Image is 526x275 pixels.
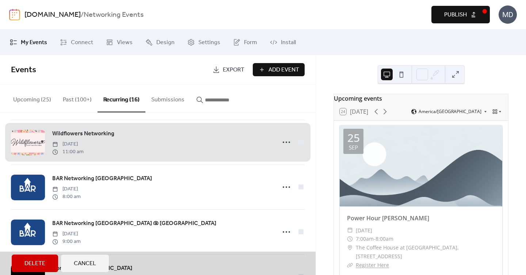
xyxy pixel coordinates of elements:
span: - [374,235,376,243]
span: The Coffee House at [GEOGRAPHIC_DATA], [STREET_ADDRESS] [356,243,495,261]
span: Views [117,38,133,47]
span: 7:00am [356,235,374,243]
div: ​ [347,243,353,252]
div: Sep [349,145,358,150]
button: Past (100+) [57,85,98,112]
button: Publish [431,6,490,23]
span: Form [244,38,257,47]
span: America/[GEOGRAPHIC_DATA] [419,109,481,114]
span: Settings [198,38,220,47]
button: Submissions [145,85,190,112]
b: Networking Events [84,8,144,22]
a: Form [228,32,263,52]
span: Design [156,38,175,47]
span: Export [223,66,244,74]
div: 25 [347,132,360,143]
a: Views [100,32,138,52]
a: My Events [4,32,53,52]
div: ​ [347,226,353,235]
a: Power Hour [PERSON_NAME] [347,214,429,222]
button: Add Event [253,63,305,76]
button: Upcoming (25) [7,85,57,112]
a: Connect [54,32,99,52]
div: MD [499,5,517,24]
span: [DATE] [356,226,372,235]
b: / [81,8,84,22]
span: Add Event [268,66,299,74]
a: [DOMAIN_NAME] [24,8,81,22]
div: ​ [347,235,353,243]
a: Design [140,32,180,52]
span: Delete [24,259,45,268]
button: Recurring (16) [98,85,145,112]
div: Upcoming events [334,94,508,103]
a: Register Here [356,262,389,268]
span: Connect [71,38,93,47]
a: Export [207,63,250,76]
span: Cancel [74,259,96,268]
span: My Events [21,38,47,47]
a: Install [264,32,301,52]
a: Settings [182,32,226,52]
span: Publish [444,11,467,19]
button: Delete [12,255,58,272]
span: Events [11,62,36,78]
span: Install [281,38,296,47]
button: Cancel [61,255,109,272]
div: ​ [347,261,353,270]
span: 8:00am [376,235,393,243]
img: logo [9,9,20,20]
